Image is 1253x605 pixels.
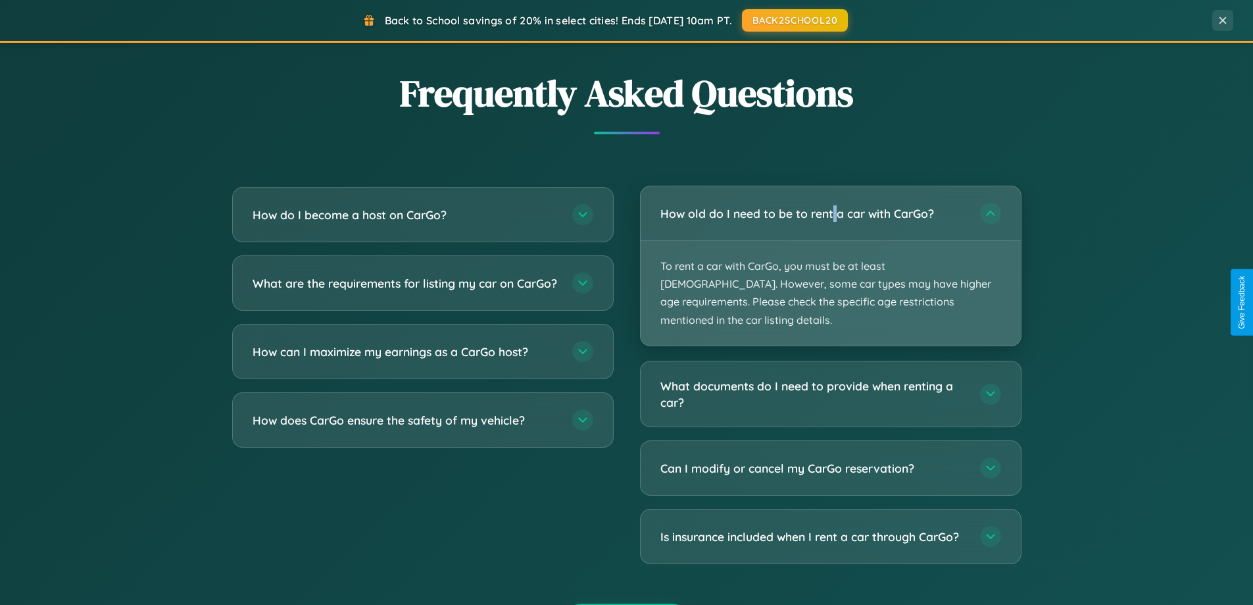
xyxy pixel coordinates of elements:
[232,68,1021,118] h2: Frequently Asked Questions
[660,378,967,410] h3: What documents do I need to provide when renting a car?
[742,9,848,32] button: BACK2SCHOOL20
[660,205,967,222] h3: How old do I need to be to rent a car with CarGo?
[253,412,559,429] h3: How does CarGo ensure the safety of my vehicle?
[253,275,559,292] h3: What are the requirements for listing my car on CarGo?
[1237,276,1246,329] div: Give Feedback
[660,460,967,477] h3: Can I modify or cancel my CarGo reservation?
[253,344,559,360] h3: How can I maximize my earnings as a CarGo host?
[253,207,559,223] h3: How do I become a host on CarGo?
[641,241,1021,346] p: To rent a car with CarGo, you must be at least [DEMOGRAPHIC_DATA]. However, some car types may ha...
[385,14,732,27] span: Back to School savings of 20% in select cities! Ends [DATE] 10am PT.
[660,529,967,545] h3: Is insurance included when I rent a car through CarGo?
